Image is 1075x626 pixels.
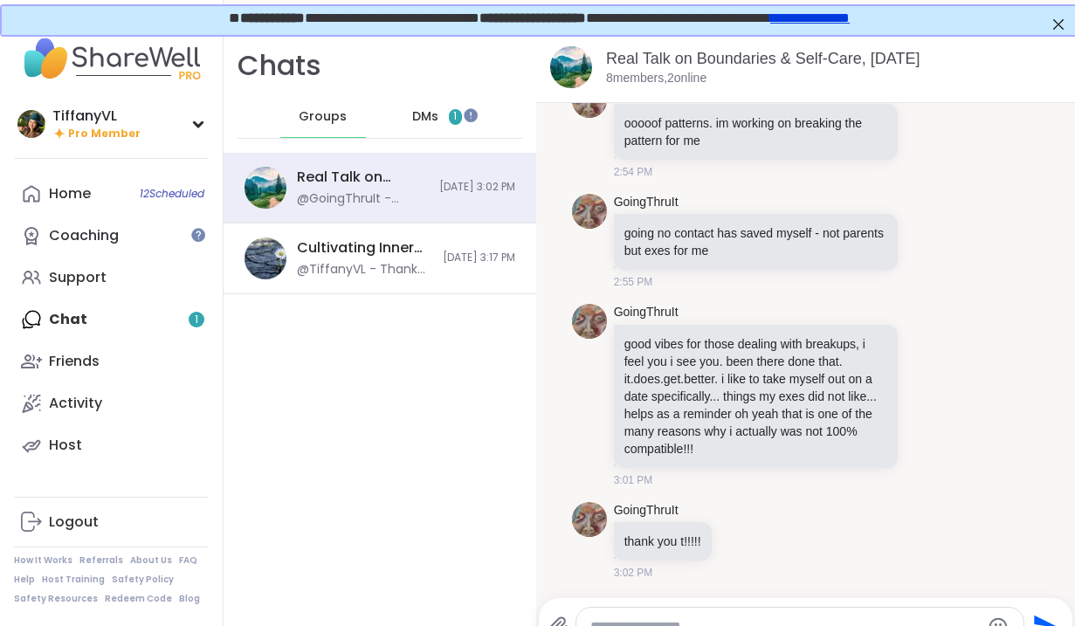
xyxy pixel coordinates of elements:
[14,173,209,215] a: Home12Scheduled
[299,108,347,126] span: Groups
[572,304,607,339] img: https://sharewell-space-live.sfo3.digitaloceanspaces.com/user-generated/48fc4fc7-d9bc-4228-993b-a...
[14,28,209,89] img: ShareWell Nav Logo
[14,341,209,382] a: Friends
[614,164,653,180] span: 2:54 PM
[49,512,99,532] div: Logout
[624,224,887,259] p: going no contact has saved myself - not parents but exes for me
[245,167,286,209] img: Real Talk on Boundaries & Self-Care, Sep 11
[49,226,119,245] div: Coaching
[624,335,887,457] p: good vibes for those dealing with breakups, i feel you i see you. been there done that. it.does.g...
[614,502,679,519] a: GoingThruIt
[572,502,607,537] img: https://sharewell-space-live.sfo3.digitaloceanspaces.com/user-generated/48fc4fc7-d9bc-4228-993b-a...
[179,554,197,567] a: FAQ
[42,574,105,586] a: Host Training
[572,194,607,229] img: https://sharewell-space-live.sfo3.digitaloceanspaces.com/user-generated/48fc4fc7-d9bc-4228-993b-a...
[49,394,102,413] div: Activity
[68,127,141,141] span: Pro Member
[550,46,592,88] img: Real Talk on Boundaries & Self-Care, Sep 11
[297,168,429,187] div: Real Talk on Boundaries & Self-Care, [DATE]
[14,501,209,543] a: Logout
[614,194,679,211] a: GoingThruIt
[79,554,123,567] a: Referrals
[297,238,432,258] div: Cultivating Inner Strength: Emotional Regulation, [DATE]
[140,187,204,201] span: 12 Scheduled
[49,352,100,371] div: Friends
[52,107,141,126] div: TiffanyVL
[105,593,172,605] a: Redeem Code
[297,261,432,279] div: @TiffanyVL - Thank you so much [PERSON_NAME] :-)
[443,251,515,265] span: [DATE] 3:17 PM
[49,184,91,203] div: Home
[191,228,205,242] iframe: Spotlight
[439,180,515,195] span: [DATE] 3:02 PM
[14,574,35,586] a: Help
[453,109,457,124] span: 1
[14,382,209,424] a: Activity
[238,46,321,86] h1: Chats
[130,554,172,567] a: About Us
[624,533,701,550] p: thank you t!!!!!
[112,574,174,586] a: Safety Policy
[14,424,209,466] a: Host
[14,215,209,257] a: Coaching
[49,268,107,287] div: Support
[614,565,653,581] span: 3:02 PM
[49,436,82,455] div: Host
[464,108,478,122] iframe: Spotlight
[614,274,653,290] span: 2:55 PM
[14,257,209,299] a: Support
[179,593,200,605] a: Blog
[14,554,72,567] a: How It Works
[412,108,438,126] span: DMs
[606,70,706,87] p: 8 members, 2 online
[606,50,920,67] a: Real Talk on Boundaries & Self-Care, [DATE]
[245,237,286,279] img: Cultivating Inner Strength: Emotional Regulation, Sep 09
[14,593,98,605] a: Safety Resources
[17,110,45,138] img: TiffanyVL
[297,190,429,208] div: @GoingThruIt - thank you t!!!!!
[614,472,653,488] span: 3:01 PM
[624,114,887,149] p: ooooof patterns. im working on breaking the pattern for me
[614,304,679,321] a: GoingThruIt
